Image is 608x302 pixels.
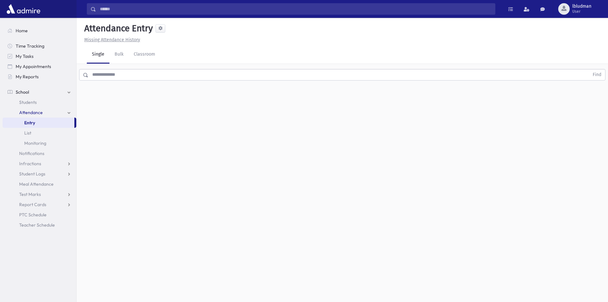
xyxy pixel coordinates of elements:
span: Meal Attendance [19,181,54,187]
span: User [572,9,591,14]
span: My Reports [16,74,39,80]
a: Entry [3,118,74,128]
span: Teacher Schedule [19,222,55,228]
span: List [24,130,31,136]
span: Notifications [19,151,44,156]
a: Meal Attendance [3,179,76,189]
a: School [3,87,76,97]
span: Entry [24,120,35,126]
a: Infractions [3,159,76,169]
span: School [16,89,29,95]
span: Attendance [19,110,43,115]
a: Students [3,97,76,107]
a: Classroom [129,46,160,64]
a: My Tasks [3,51,76,61]
a: Attendance [3,107,76,118]
span: lbludman [572,4,591,9]
span: PTC Schedule [19,212,47,218]
button: Find [589,69,605,80]
a: Monitoring [3,138,76,148]
a: Time Tracking [3,41,76,51]
a: Student Logs [3,169,76,179]
a: My Appointments [3,61,76,72]
span: My Tasks [16,53,34,59]
a: My Reports [3,72,76,82]
span: Monitoring [24,140,46,146]
span: Students [19,99,37,105]
a: Bulk [109,46,129,64]
a: Test Marks [3,189,76,199]
span: Report Cards [19,202,46,207]
h5: Attendance Entry [82,23,153,34]
a: Single [87,46,109,64]
img: AdmirePro [5,3,42,15]
span: My Appointments [16,64,51,69]
a: List [3,128,76,138]
a: Missing Attendance History [82,37,140,43]
a: PTC Schedule [3,210,76,220]
span: Time Tracking [16,43,44,49]
a: Teacher Schedule [3,220,76,230]
span: Infractions [19,161,41,166]
input: Search [96,3,495,15]
a: Report Cards [3,199,76,210]
a: Home [3,26,76,36]
span: Student Logs [19,171,45,177]
a: Notifications [3,148,76,159]
u: Missing Attendance History [84,37,140,43]
span: Test Marks [19,191,41,197]
span: Home [16,28,28,34]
